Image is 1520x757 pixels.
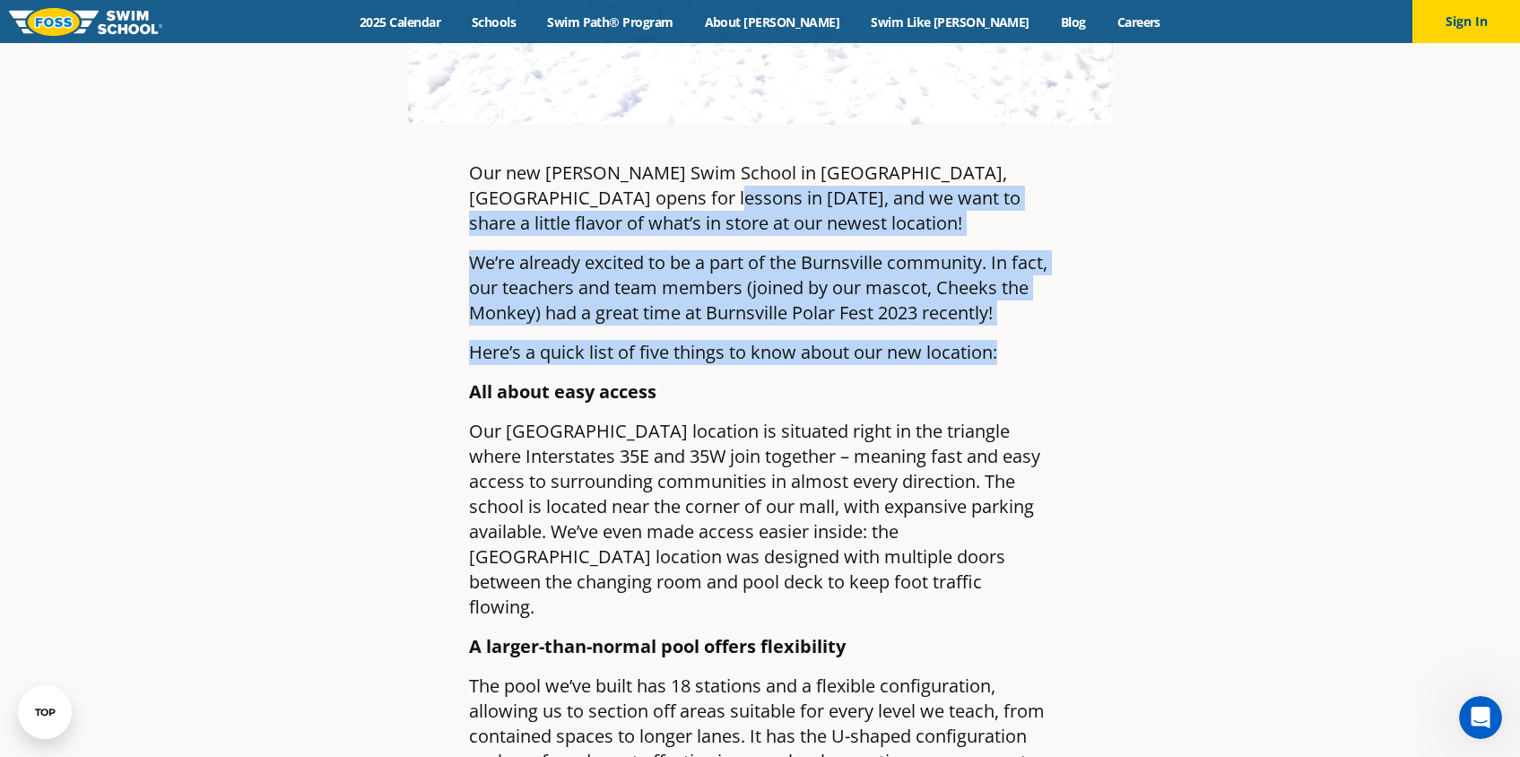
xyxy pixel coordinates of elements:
[469,250,1052,326] p: We’re already excited to be a part of the Burnsville community. In fact, our teachers and team me...
[469,419,1052,620] p: Our [GEOGRAPHIC_DATA] location is situated right in the triangle where Interstates 35E and 35W jo...
[469,379,656,404] strong: All about easy access
[689,13,856,30] a: About [PERSON_NAME]
[456,13,532,30] a: Schools
[1101,13,1176,30] a: Careers
[1459,696,1502,739] iframe: Intercom live chat
[532,13,689,30] a: Swim Path® Program
[344,13,456,30] a: 2025 Calendar
[469,161,1052,236] p: Our new [PERSON_NAME] Swim School in [GEOGRAPHIC_DATA], [GEOGRAPHIC_DATA] opens for lessons in [D...
[469,634,846,658] strong: A larger-than-normal pool offers flexibility
[856,13,1046,30] a: Swim Like [PERSON_NAME]
[9,8,162,36] img: FOSS Swim School Logo
[1045,13,1101,30] a: Blog
[469,340,1052,365] p: Here’s a quick list of five things to know about our new location:
[35,707,56,718] div: TOP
